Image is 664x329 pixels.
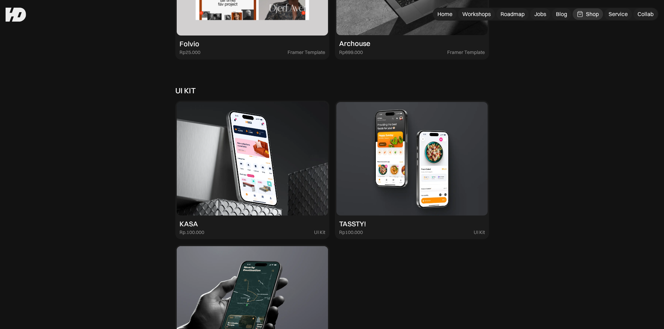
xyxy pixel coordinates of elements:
[609,10,628,18] div: Service
[339,39,371,48] div: Archouse
[314,229,325,235] div: UI Kit
[180,229,204,235] div: Rp.100.000
[175,86,196,95] div: UI KIT
[180,40,199,48] div: Folvio
[501,10,525,18] div: Roadmap
[288,49,325,55] div: Framer Template
[556,10,567,18] div: Blog
[534,10,546,18] div: Jobs
[586,10,599,18] div: Shop
[633,8,658,20] a: Collab
[175,101,329,239] a: KASARp.100.000UI Kit
[474,229,485,235] div: UI Kit
[335,101,489,239] a: TASSTY!Rp100.000UI Kit
[638,10,654,18] div: Collab
[437,10,452,18] div: Home
[339,220,366,228] div: TASSTY!
[433,8,457,20] a: Home
[530,8,550,20] a: Jobs
[339,229,363,235] div: Rp100.000
[496,8,529,20] a: Roadmap
[180,49,200,55] div: Rp25.000
[552,8,571,20] a: Blog
[458,8,495,20] a: Workshops
[604,8,632,20] a: Service
[462,10,491,18] div: Workshops
[339,49,363,55] div: Rp699.000
[180,220,198,228] div: KASA
[573,8,603,20] a: Shop
[447,49,485,55] div: Framer Template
